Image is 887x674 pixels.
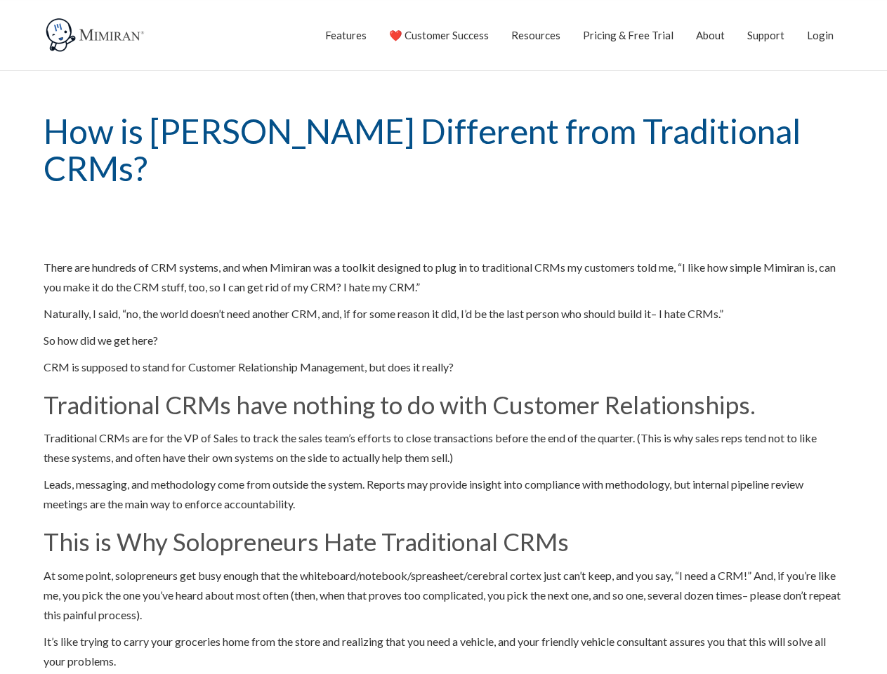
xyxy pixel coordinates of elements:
[807,18,834,53] a: Login
[696,18,725,53] a: About
[44,304,844,324] p: Naturally, I said, “no, the world doesn’t need another CRM, and, if for some reason it did, I’d b...
[44,391,844,418] h2: Traditional CRMs have nothing to do with Customer Relationships.
[511,18,560,53] a: Resources
[44,18,149,53] img: Mimiran CRM
[44,71,844,230] h1: How is [PERSON_NAME] Different from Traditional CRMs?
[583,18,674,53] a: Pricing & Free Trial
[44,632,844,671] p: It’s like trying to carry your groceries home from the store and realizing that you need a vehicl...
[44,428,844,468] p: Traditional CRMs are for the VP of Sales to track the sales team’s efforts to close transactions ...
[44,566,844,625] p: At some point, solopreneurs get busy enough that the whiteboard/notebook/spreasheet/cerebral cort...
[325,18,367,53] a: Features
[747,18,784,53] a: Support
[44,331,844,350] p: So how did we get here?
[44,357,844,377] p: CRM is supposed to stand for Customer Relationship Management, but does it really?
[44,528,844,555] h2: This is Why Solopreneurs Hate Traditional CRMs
[389,18,489,53] a: ❤️ Customer Success
[44,475,844,514] p: Leads, messaging, and methodology come from outside the system. Reports may provide insight into ...
[44,258,844,297] p: There are hundreds of CRM systems, and when Mimiran was a toolkit designed to plug in to traditio...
